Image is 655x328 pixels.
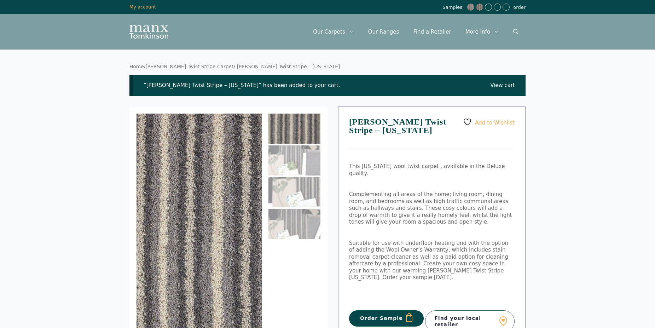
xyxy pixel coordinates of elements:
img: Tomkinson Twist Stripe - Idaho - Image 4 [268,209,320,239]
a: Open Search Bar [506,21,526,42]
span: Add to Wishlist [475,120,515,126]
img: Tomkinson Twist - Idaho stripe [268,114,320,144]
img: Tomkinson Twist - Idaho stripe [476,4,483,11]
p: Suitable for use with underfloor heating and with the option of adding the Wool Owner’s Warranty,... [349,240,515,281]
img: Tomkinson Twist stripe - New York [467,4,474,11]
a: Add to Wishlist [463,117,515,126]
img: Tomkinson Twist Stripe - Idaho - Image 3 [268,177,320,207]
a: Home [129,64,144,69]
img: Tomkinson Twist Stripe - Idaho - Image 2 [268,145,320,175]
a: More Info [458,21,506,42]
div: “[PERSON_NAME] Twist Stripe – [US_STATE]” has been added to your cart. [129,75,526,96]
a: [PERSON_NAME] Twist Stripe Carpet [145,64,233,69]
a: View cart [490,82,515,89]
a: order [513,5,526,10]
nav: Primary [306,21,526,42]
nav: Breadcrumb [129,64,526,70]
button: Order Sample [349,310,424,327]
img: Manx Tomkinson [129,25,168,39]
a: Our Ranges [361,21,406,42]
h1: [PERSON_NAME] Twist Stripe – [US_STATE] [349,117,515,149]
span: This [US_STATE] wool twist carpet , available in the Deluxe quality. [349,163,505,177]
a: My account [129,4,156,10]
p: Complementing all areas of the home; living room, dining room, and bedrooms as well as high traff... [349,191,515,226]
a: Find a Retailer [406,21,458,42]
span: Samples: [442,5,465,11]
a: Our Carpets [306,21,361,42]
